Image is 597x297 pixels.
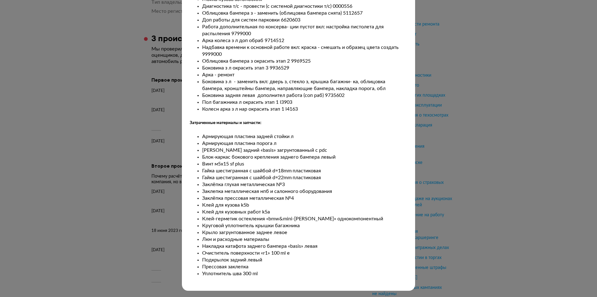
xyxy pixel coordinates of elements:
li: Боковина задняя левая дополнител работа (соп раб) 9735602 [202,92,407,99]
li: Колесн арка з л нар окрасить этап 1 l4163 [202,106,407,113]
li: Клей-герметик остекления «bmw&mini-[PERSON_NAME]» однокомпонентный [202,215,407,222]
li: Диагностика т/с - провести (с системой диагностики т/с) 0000556 [202,3,407,10]
li: Работа дополнительная по консерва- ции пустот вкл: настройка пистолета для распыления 9799000 [202,23,407,37]
li: Подкрылок задний левый [202,256,407,263]
li: Боковина з л - заменить вкл: дверь з, стекло з, крышка багажни- ка, облицовка бампера, кронштейны... [202,78,407,92]
li: Очиститель поверхности «r1» 100 ml e [202,250,407,256]
li: Гайка шестигранная с шайбой d=18mm пластиковая [202,167,407,174]
li: Доп работы для систем парковки 6620603 [202,17,407,23]
li: Накладка катафота заднего бампера «basis» левая [202,243,407,250]
li: [PERSON_NAME] задний «basis» загрунтованный с pdc [202,147,407,154]
li: Арка - ремонт [202,71,407,78]
li: Заклёпка прессовая металлическая №4 [202,195,407,202]
li: Пол багажника л окрасить этап 1 l3903 [202,99,407,106]
li: Клей для кузова k5b [202,202,407,208]
li: Заклёпка глухая металлическая №3 [202,181,407,188]
li: Крыло загрунтованное заднее левое [202,229,407,236]
li: Армирующая пластина задней стойки л [202,133,407,140]
h5: Затраченные материалы и запчасти: [190,119,407,126]
li: Лкм и расходные материалы [202,236,407,243]
li: Заклепка металлическая нпб и салонного оборудования [202,188,407,195]
li: Круговой уплотнитель крышки багажника [202,222,407,229]
li: Облицовка бампера з - заменить (облицовка бампера снята) 5112657 [202,10,407,17]
li: Армирующая пластина порога л [202,140,407,147]
li: Прессовая заклепка [202,263,407,270]
li: Клей для кузовных работ k5a [202,208,407,215]
li: Арка колеса з л доп обраб 9714512 [202,37,407,44]
li: Винт м5х15 sf plus [202,160,407,167]
li: Гайка шестигранная с шайбой d=22mm пластиковая [202,174,407,181]
li: Уплотнитель шва 300 ml [202,270,407,277]
li: Боковина з л окрасить этап 3 9936529 [202,65,407,71]
li: Блок-каркас бокового крепления заднего бампера левый [202,154,407,160]
li: Облицовка бампера з окрасить этап 2 9969525 [202,58,407,65]
li: Надбавка времени к основной работе вкл: краска - смешать и образец цвета создать 9999000 [202,44,407,58]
